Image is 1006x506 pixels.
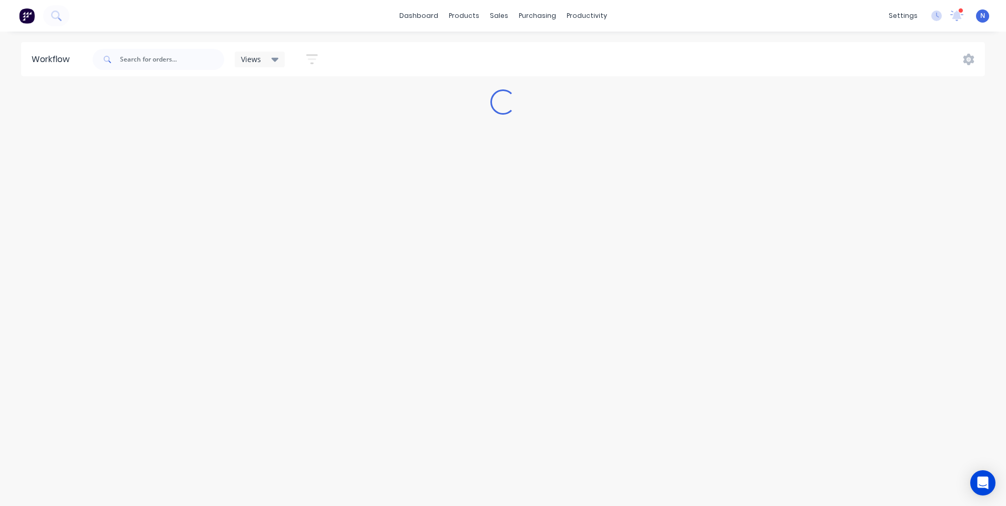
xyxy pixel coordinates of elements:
div: purchasing [514,8,561,24]
span: Views [241,54,261,65]
div: Workflow [32,53,75,66]
div: sales [485,8,514,24]
div: products [444,8,485,24]
img: Factory [19,8,35,24]
span: N [980,11,985,21]
div: settings [883,8,923,24]
div: Open Intercom Messenger [970,470,995,495]
div: productivity [561,8,612,24]
input: Search for orders... [120,49,224,70]
a: dashboard [394,8,444,24]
